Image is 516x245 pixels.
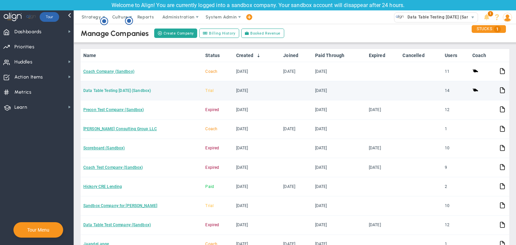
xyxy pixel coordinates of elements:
[442,196,470,215] td: 10
[233,81,281,100] td: [DATE]
[312,216,366,235] td: [DATE]
[83,127,157,131] a: [PERSON_NAME] Consulting Group LLC
[134,10,158,24] span: Reports
[14,85,32,99] span: Metrics
[83,107,144,112] a: Precon Test Company (Sandbox)
[366,158,400,177] td: [DATE]
[205,165,219,170] span: Expired
[206,14,237,19] span: System Admin
[83,146,125,150] a: Scoreboard (Sandbox)
[281,120,312,139] td: [DATE]
[112,14,128,19] span: Culture
[241,29,284,38] a: Booked Revenue
[205,184,214,189] span: Paid
[494,26,501,33] span: 1
[281,177,312,196] td: [DATE]
[83,69,134,74] a: Coach Company (Sandbox)
[162,14,194,19] span: Administration
[205,127,217,131] span: Coach
[83,88,151,93] a: Data Table Testing [DATE] (Sandbox)
[396,13,404,21] img: 33593.Company.photo
[83,203,157,208] a: Sandbox Company for [PERSON_NAME]
[503,13,512,22] img: 64089.Person.photo
[445,53,467,58] a: Users
[472,25,506,33] div: STUCKS
[83,223,151,227] a: Data Table Test Company (Sandbox)
[492,10,502,24] li: Help & Frequently Asked Questions (FAQ)
[233,139,281,158] td: [DATE]
[366,100,400,119] td: [DATE]
[312,120,366,139] td: [DATE]
[481,10,492,24] li: Announcements
[233,216,281,235] td: [DATE]
[233,158,281,177] td: [DATE]
[312,62,366,81] td: [DATE]
[83,53,200,58] a: Name
[281,62,312,81] td: [DATE]
[205,53,230,58] a: Status
[369,53,397,58] a: Expired
[315,53,363,58] a: Paid Through
[82,14,101,19] span: Strategy
[312,139,366,158] td: [DATE]
[404,13,481,21] span: Data Table Testing [DATE] (Sandbox)
[233,196,281,215] td: [DATE]
[83,184,122,189] a: Hickory CRE Lending
[14,40,35,54] span: Priorities
[442,139,470,158] td: 10
[312,196,366,215] td: [DATE]
[488,11,493,16] span: 1
[283,53,309,58] a: Joined
[402,53,439,58] a: Cancelled
[233,177,281,196] td: [DATE]
[442,62,470,81] td: 11
[205,203,214,208] span: Trial
[154,29,197,38] button: Create Company
[205,146,219,150] span: Expired
[312,81,366,100] td: [DATE]
[83,165,143,170] a: Coach Test Company (Sandbox)
[199,29,239,38] a: Billing History
[442,216,470,235] td: 12
[442,120,470,139] td: 1
[472,53,494,58] a: Coach
[366,216,400,235] td: [DATE]
[14,100,27,114] span: Learn
[205,69,217,74] span: Coach
[205,107,219,112] span: Expired
[236,53,278,58] a: Created
[312,158,366,177] td: [DATE]
[442,177,470,196] td: 2
[205,223,219,227] span: Expired
[233,62,281,81] td: [DATE]
[366,139,400,158] td: [DATE]
[442,158,470,177] td: 9
[442,100,470,119] td: 12
[14,70,43,84] span: Action Items
[81,29,149,38] div: Manage Companies
[14,55,33,69] span: Huddles
[205,88,214,93] span: Trial
[468,13,478,22] span: select
[442,81,470,100] td: 14
[312,177,366,196] td: [DATE]
[14,25,42,39] span: Dashboards
[233,100,281,119] td: [DATE]
[233,120,281,139] td: [DATE]
[25,227,51,233] button: Tour Menu
[312,100,366,119] td: [DATE]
